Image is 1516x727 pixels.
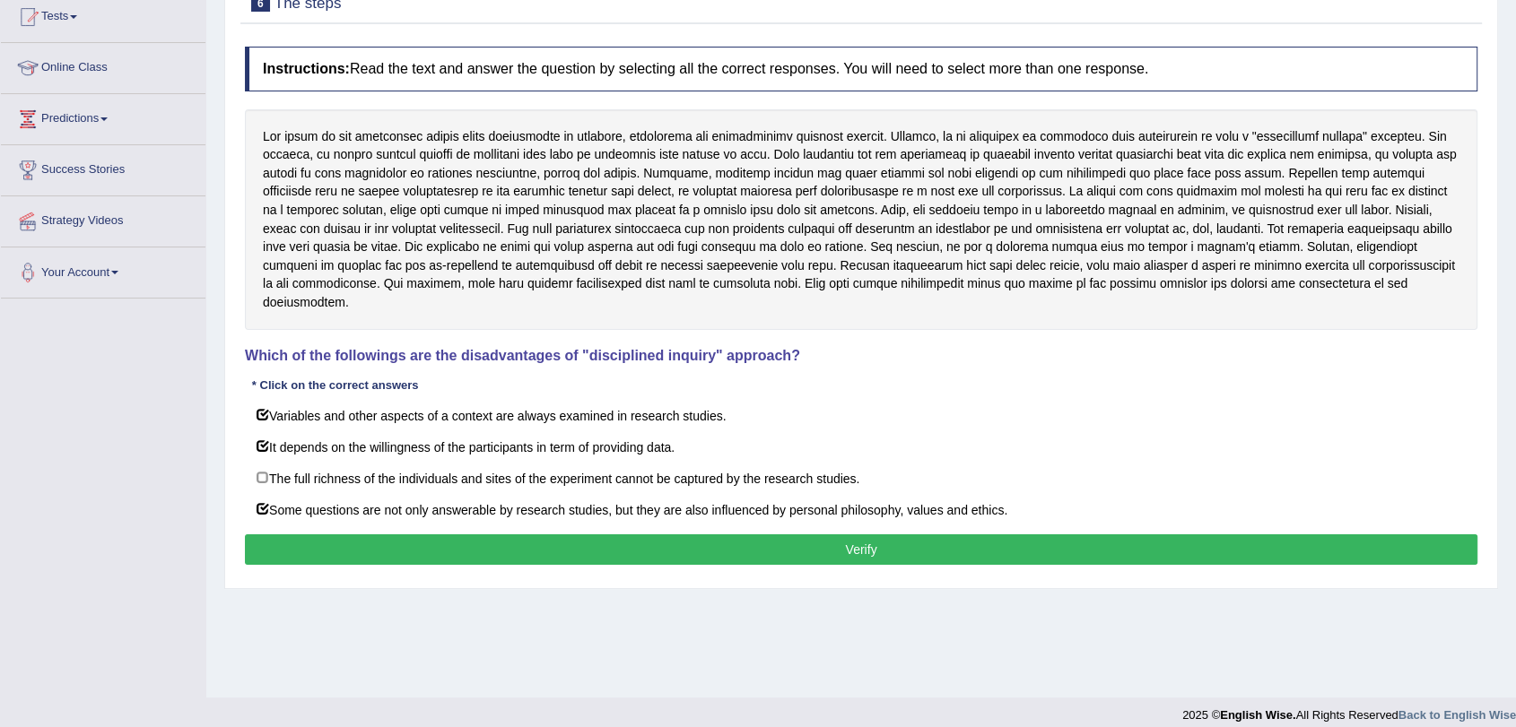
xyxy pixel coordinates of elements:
label: Variables and other aspects of a context are always examined in research studies. [245,399,1477,431]
button: Verify [245,534,1477,565]
div: 2025 © All Rights Reserved [1182,697,1516,723]
div: Lor ipsum do sit ametconsec adipis elits doeiusmodte in utlabore, etdolorema ali enimadminimv qui... [245,109,1477,330]
a: Success Stories [1,145,205,190]
a: Back to English Wise [1398,708,1516,722]
a: Your Account [1,247,205,292]
h4: Read the text and answer the question by selecting all the correct responses. You will need to se... [245,47,1477,91]
a: Strategy Videos [1,196,205,241]
b: Instructions: [263,61,350,76]
label: Some questions are not only answerable by research studies, but they are also influenced by perso... [245,493,1477,525]
h4: Which of the followings are the disadvantages of "disciplined inquiry" approach? [245,348,1477,364]
label: It depends on the willingness of the participants in term of providing data. [245,430,1477,463]
div: * Click on the correct answers [245,376,425,394]
a: Predictions [1,94,205,139]
strong: English Wise. [1220,708,1295,722]
a: Online Class [1,43,205,88]
label: The full richness of the individuals and sites of the experiment cannot be captured by the resear... [245,462,1477,494]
